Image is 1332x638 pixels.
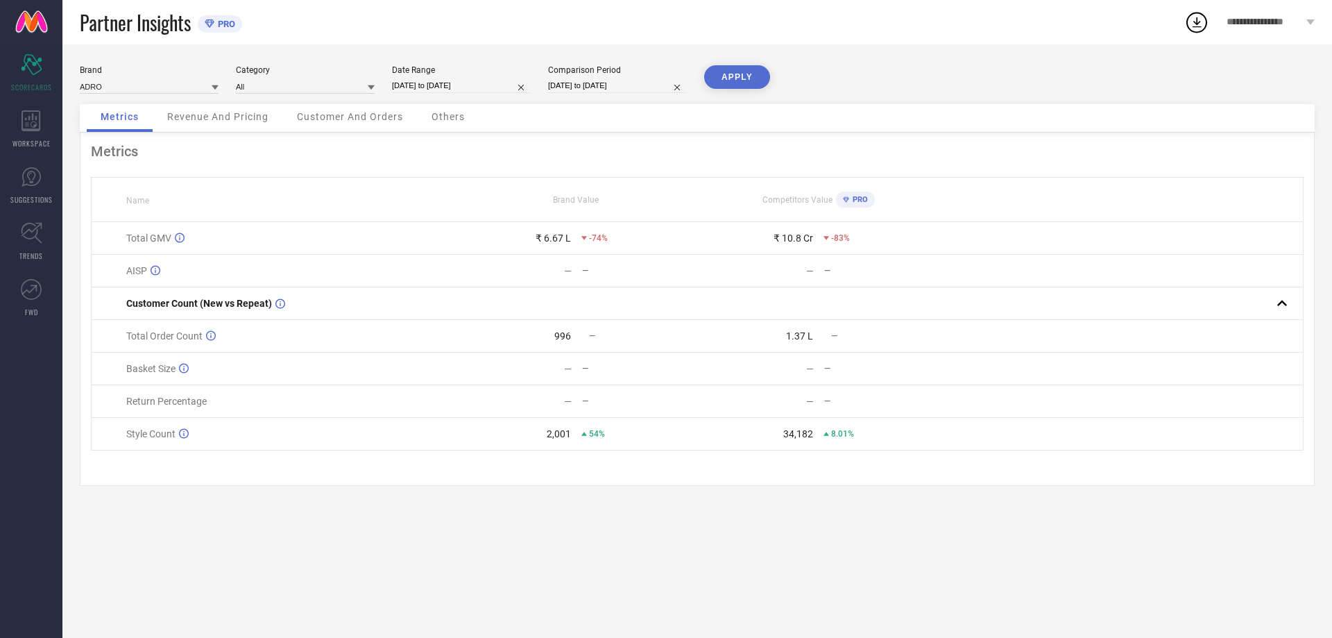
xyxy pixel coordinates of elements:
[849,195,868,204] span: PRO
[25,307,38,317] span: FWD
[582,364,697,373] div: —
[80,8,191,37] span: Partner Insights
[126,428,176,439] span: Style Count
[126,363,176,374] span: Basket Size
[774,233,813,244] div: ₹ 10.8 Cr
[297,111,403,122] span: Customer And Orders
[762,195,832,205] span: Competitors Value
[1184,10,1209,35] div: Open download list
[126,265,147,276] span: AISP
[19,251,43,261] span: TRENDS
[824,364,939,373] div: —
[553,195,599,205] span: Brand Value
[564,396,572,407] div: —
[806,396,814,407] div: —
[126,330,203,342] span: Total Order Count
[547,428,571,439] div: 2,001
[392,65,531,75] div: Date Range
[582,266,697,276] div: —
[126,233,171,244] span: Total GMV
[564,265,572,276] div: —
[831,429,854,439] span: 8.01%
[824,266,939,276] div: —
[831,233,850,243] span: -83%
[214,19,235,29] span: PRO
[392,78,531,93] input: Select date range
[80,65,219,75] div: Brand
[10,194,53,205] span: SUGGESTIONS
[548,65,687,75] div: Comparison Period
[236,65,375,75] div: Category
[824,396,939,406] div: —
[589,233,608,243] span: -74%
[167,111,268,122] span: Revenue And Pricing
[786,330,813,342] div: 1.37 L
[831,331,837,341] span: —
[806,265,814,276] div: —
[582,396,697,406] div: —
[806,363,814,374] div: —
[12,138,51,149] span: WORKSPACE
[126,298,272,309] span: Customer Count (New vs Repeat)
[548,78,687,93] input: Select comparison period
[91,143,1304,160] div: Metrics
[126,396,207,407] span: Return Percentage
[589,331,595,341] span: —
[564,363,572,374] div: —
[101,111,139,122] span: Metrics
[783,428,813,439] div: 34,182
[126,196,149,205] span: Name
[432,111,465,122] span: Others
[554,330,571,342] div: 996
[704,65,770,89] button: APPLY
[11,82,52,92] span: SCORECARDS
[536,233,571,244] div: ₹ 6.67 L
[589,429,605,439] span: 54%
